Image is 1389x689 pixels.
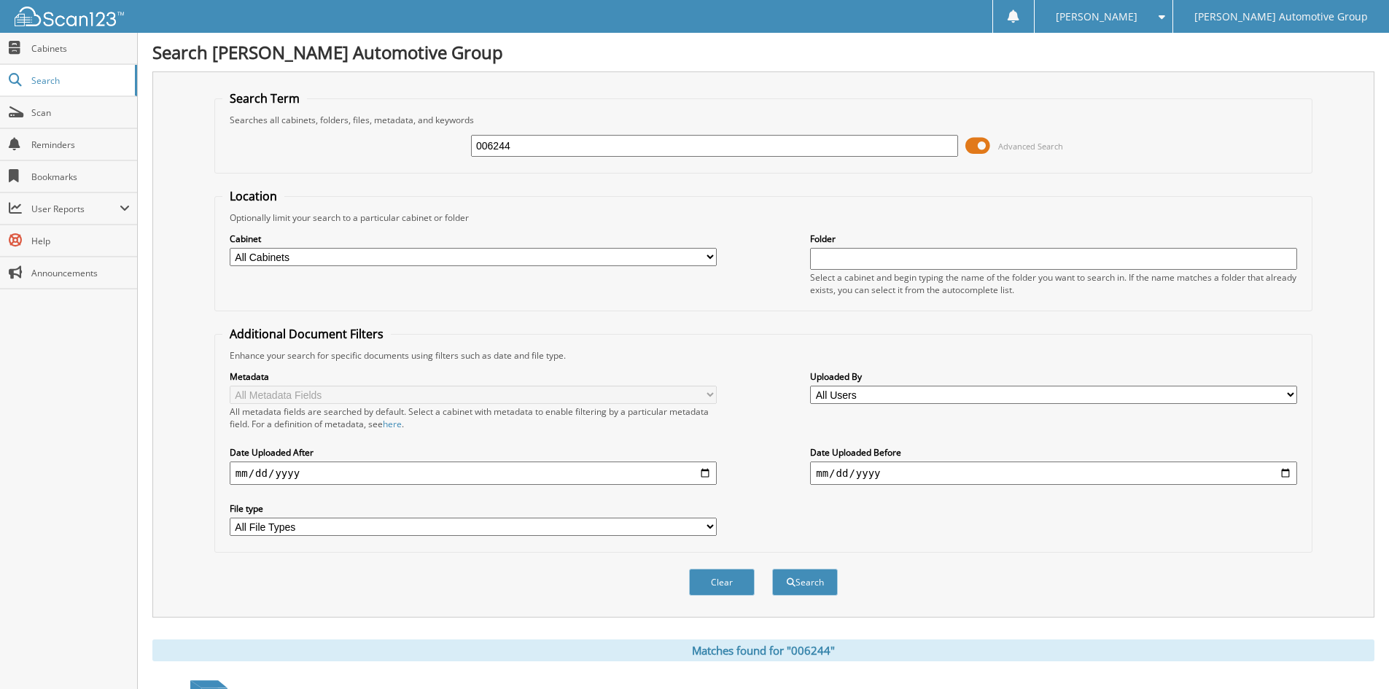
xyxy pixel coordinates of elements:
[31,267,130,279] span: Announcements
[810,446,1297,459] label: Date Uploaded Before
[230,405,717,430] div: All metadata fields are searched by default. Select a cabinet with metadata to enable filtering b...
[15,7,124,26] img: scan123-logo-white.svg
[810,233,1297,245] label: Folder
[222,211,1304,224] div: Optionally limit your search to a particular cabinet or folder
[31,203,120,215] span: User Reports
[31,139,130,151] span: Reminders
[230,462,717,485] input: start
[810,271,1297,296] div: Select a cabinet and begin typing the name of the folder you want to search in. If the name match...
[1056,12,1137,21] span: [PERSON_NAME]
[222,326,391,342] legend: Additional Document Filters
[222,90,307,106] legend: Search Term
[31,74,128,87] span: Search
[222,114,1304,126] div: Searches all cabinets, folders, files, metadata, and keywords
[383,418,402,430] a: here
[689,569,755,596] button: Clear
[222,188,284,204] legend: Location
[31,235,130,247] span: Help
[1194,12,1368,21] span: [PERSON_NAME] Automotive Group
[230,502,717,515] label: File type
[230,233,717,245] label: Cabinet
[810,462,1297,485] input: end
[230,370,717,383] label: Metadata
[152,639,1374,661] div: Matches found for "006244"
[152,40,1374,64] h1: Search [PERSON_NAME] Automotive Group
[998,141,1063,152] span: Advanced Search
[230,446,717,459] label: Date Uploaded After
[31,42,130,55] span: Cabinets
[31,106,130,119] span: Scan
[222,349,1304,362] div: Enhance your search for specific documents using filters such as date and file type.
[810,370,1297,383] label: Uploaded By
[772,569,838,596] button: Search
[31,171,130,183] span: Bookmarks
